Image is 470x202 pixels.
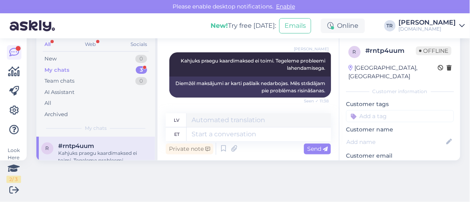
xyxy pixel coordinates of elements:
[44,77,74,85] div: Team chats
[44,88,74,96] div: AI Assistant
[346,137,445,146] input: Add name
[298,98,329,104] span: Seen ✓ 11:38
[399,19,456,26] div: [PERSON_NAME]
[399,26,456,32] div: [DOMAIN_NAME]
[346,125,454,134] p: Customer name
[46,145,49,151] span: r
[85,125,107,132] span: My chats
[6,147,21,183] div: Look Here
[346,100,454,108] p: Customer tags
[169,77,331,98] div: Diemžēl maksājumi ar karti pašlaik nedarbojas. Mēs strādājam pie problēmas risināšanas.
[211,22,228,29] b: New!
[44,110,68,119] div: Archived
[346,88,454,95] div: Customer information
[44,55,57,63] div: New
[174,127,179,141] div: et
[348,64,438,81] div: [GEOGRAPHIC_DATA], [GEOGRAPHIC_DATA]
[135,77,147,85] div: 0
[384,20,396,31] div: TR
[135,55,147,63] div: 0
[44,66,70,74] div: My chats
[166,144,213,154] div: Private note
[416,46,451,55] span: Offline
[58,142,94,150] span: #rntp4uum
[353,49,356,55] span: r
[211,21,276,31] div: Try free [DATE]:
[129,39,149,50] div: Socials
[399,19,465,32] a: [PERSON_NAME][DOMAIN_NAME]
[346,160,393,171] div: Request email
[346,110,454,122] input: Add a tag
[174,113,180,127] div: lv
[279,18,311,33] button: Emails
[43,39,52,50] div: All
[44,99,51,107] div: All
[136,66,147,74] div: 3
[321,19,365,33] div: Online
[274,3,297,10] span: Enable
[58,150,150,164] div: Kahjuks praegu kaardimaksed ei toimi. Tegeleme probleemi lahendamisega.
[307,145,328,152] span: Send
[346,152,454,160] p: Customer email
[84,39,98,50] div: Web
[365,46,416,56] div: # rntp4uum
[181,58,327,71] span: Kahjuks praegu kaardimaksed ei toimi. Tegeleme probleemi lahendamisega.
[294,46,329,52] span: [PERSON_NAME]
[6,176,21,183] div: 2 / 3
